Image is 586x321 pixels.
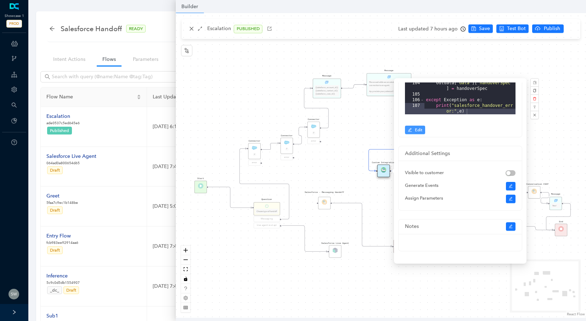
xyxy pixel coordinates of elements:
p: fcb983ee92914aa6 [46,240,78,246]
span: Draft [50,168,60,173]
button: edit [506,182,516,190]
g: Edge from reactflownode_fa19539c-49f5-4041-9fe0-e8a3343c5b8c to reactflownode_69a86ecb-a7f8-4d24-... [262,139,279,153]
div: Additional Settings [405,150,515,157]
pre: Message [322,74,332,78]
g: Edge from reactflownode_fea656db-5ce1-477f-8c68-2e42231bf515 to reactflownode_a73e2d1f-444f-48fd-... [391,167,424,202]
a: Settings [170,53,200,66]
g: Edge from reactflownode_3b09efa7-a5b3-4f05-a77f-db8a1885c603 to reactflownode_8e97fd8d-1614-44eb-... [304,85,329,132]
span: edit [509,184,513,188]
g: Edge from reactflownode_41ffe97d-d0f0-4e3a-973a-09f1cf6ca0e4 to reactflownode_c6cf85f0-303f-4b71-... [541,189,549,207]
div: Custom IntegrationLookup [377,165,390,177]
div: MessageMessagePlease wait while we are establishing a connection to an agent. Appreciate your pat... [367,73,412,96]
div: Salesforce Live Agent [46,153,96,160]
td: [DATE] 7:43 PM [147,147,289,187]
span: Draft [50,248,60,253]
button: edit [506,222,516,231]
span: _dc_ [50,288,59,293]
td: [DATE] 7:41 PM [147,227,289,266]
div: back [49,26,55,32]
pre: Connector [308,118,320,121]
span: edit [408,128,412,132]
span: Published [50,128,69,133]
g: Edge from reactflownode_cfee7140-6d2e-4521-880e-91d9e31d5c15 to reactflownode_fa19539c-49f5-4041-... [240,145,289,223]
span: edit [509,224,513,229]
span: Edit [415,127,422,133]
span: Draft [50,208,60,213]
g: Edge from c853229d-83c0-37da-8456-13ff012f6348 to reactflownode_cfee7140-6d2e-4521-880e-91d9e31d5c15 [208,183,252,211]
div: Inference [46,272,80,280]
span: PROD [6,20,22,28]
div: Salesforce Live AgentCallSubModule [329,245,341,258]
div: 105 [405,92,424,97]
p: 064ad0a800654d65 [46,160,96,166]
g: Edge from reactflownode_99abe2d6-4498-4f39-a5ba-b7e6adb38655 to reactflownode_fea656db-5ce1-477f-... [369,124,436,174]
td: [DATE] 6:11 AM [147,107,289,147]
div: StartTrigger [195,181,207,193]
span: Assign Parameters [405,195,443,201]
span: branches [11,56,17,61]
div: Greet [46,192,78,200]
img: 0fc2508787a0ed89d27cfe5363c52814 [9,289,19,299]
g: Edge from reactflownode_cfee7140-6d2e-4521-880e-91d9e31d5c15 to reactflownode_37002400-5272-4f4d-... [282,222,327,255]
g: Edge from reactflownode_c6cf85f0-303f-4b71-86ab-0e1c3390ca85 to reactflownode_fb9ae53c-8302-43c1-... [546,200,571,233]
div: MessageMessageYess ! [550,197,562,210]
div: MessageMessage{{salesforce_account_id}} {{salesforce_contact_id}} {{salesforce_case_id}} [313,79,341,98]
p: 5faa7c9ec1b148be [46,200,78,206]
g: Edge from reactflownode_69a86ecb-a7f8-4d24-97e1-062cc3ec1b29 to reactflownode_3b09efa7-a5b3-4f05-... [294,124,306,148]
pre: Message [384,69,394,73]
span: READY [126,25,146,33]
div: 106 [405,97,424,103]
pre: Connector [281,134,293,138]
span: Visible to customer [405,170,444,175]
pre: Question [261,198,272,201]
span: search [11,102,17,108]
th: Last Updated [147,87,289,107]
span: Salesforce Handoff [61,23,122,34]
button: editEdit [405,126,425,134]
pre: Salesforce - Messaging Handoff [302,191,347,194]
div: Sub1 [46,312,79,320]
div: EndEndFinished Messaging Handoff [394,240,424,253]
a: Intent Actions [47,53,91,66]
div: Entry Flow [46,232,78,240]
td: [DATE] 7:41 PM [147,266,289,306]
div: 104 [405,80,424,92]
span: setting [11,87,17,92]
div: Chat Conversation CSATFlowModule [528,186,540,199]
g: Edge from reactflownode_1dbfbf22-fe9b-4356-8b22-8385c942d2b8 to reactflownode_fb9ae53c-8302-43c1-... [518,223,553,234]
div: Salesforce - Messaging HandoffFlowModule [318,197,331,209]
div: Escalation [46,113,80,120]
span: pie-chart [11,118,17,124]
g: Edge from reactflownode_9d4a3bbb-46e7-4e5d-9555-b881060c1b56 to reactflownode_76be8f9c-1ae5-4dc8-... [332,200,392,250]
span: Draft [66,288,76,293]
span: Flow Name [46,93,135,101]
pre: Connector [249,139,260,143]
span: Generate Events [405,183,439,188]
p: ade0537c5ed645e6 [46,120,80,126]
span: question-circle [11,139,17,145]
pre: Message [551,193,560,196]
span: search [45,74,50,80]
pre: End [559,220,563,224]
pre: Custom Integration [372,161,395,165]
div: ConnectorConnectorPerror [281,138,293,161]
pre: Salesforce Live Agent [321,242,349,245]
pre: Start [197,177,204,180]
td: [DATE] 5:07 PM [147,187,289,227]
span: Last Updated [153,93,278,101]
div: 107 [405,103,424,114]
img: Lookup [381,167,386,172]
button: edit [506,195,516,203]
pre: Chat Conversation CSAT [520,183,549,186]
div: ConnectorConnectorPerror [308,122,320,145]
th: Flow Name [41,87,147,107]
a: Parameters [127,53,164,66]
span: edit [509,197,513,201]
div: ConnectorConnectorPerror [248,143,261,166]
div: QuestionQuestionChoose type of handoffMessagingLive agent rest api [254,202,280,229]
div: Notes [405,223,506,230]
div: EndEnd [555,224,567,236]
a: Flows [97,53,122,66]
p: 5c9c0d5db1554907 [46,280,80,286]
span: arrow-left [49,26,55,31]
